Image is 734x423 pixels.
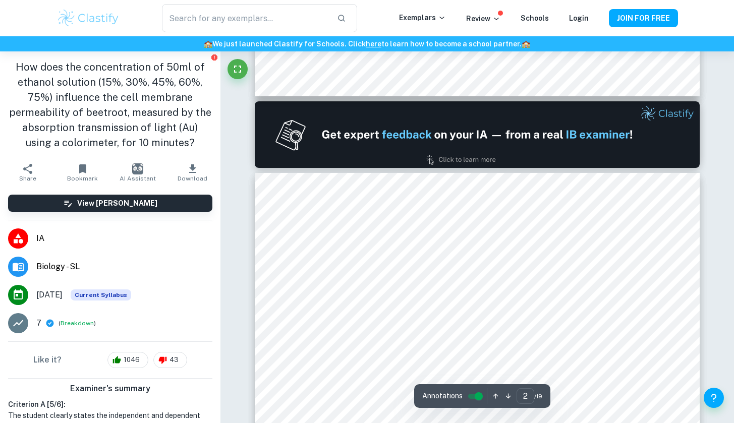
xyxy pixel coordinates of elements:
span: 🏫 [522,40,530,48]
img: Ad [255,101,700,168]
span: Share [19,175,36,182]
button: Report issue [211,53,218,61]
span: Download [178,175,207,182]
h6: We just launched Clastify for Schools. Click to learn how to become a school partner. [2,38,732,49]
span: 1046 [118,355,145,365]
button: Download [165,158,220,187]
button: Help and Feedback [704,388,724,408]
button: JOIN FOR FREE [609,9,678,27]
span: AI Assistant [120,175,156,182]
p: Review [466,13,500,24]
div: 43 [153,352,187,368]
span: [DATE] [36,289,63,301]
span: Current Syllabus [71,289,131,300]
a: here [366,40,381,48]
h6: Like it? [33,354,62,366]
span: 🏫 [204,40,212,48]
p: 7 [36,317,41,329]
a: Schools [521,14,549,22]
h6: View [PERSON_NAME] [77,198,157,209]
div: This exemplar is based on the current syllabus. Feel free to refer to it for inspiration/ideas wh... [71,289,131,300]
img: Clastify logo [57,8,121,28]
h6: Examiner's summary [4,383,216,395]
img: AI Assistant [132,163,143,174]
h1: How does the concentration of 50ml of ethanol solution (15%, 30%, 45%, 60%, 75%) influence the ce... [8,59,212,150]
button: Fullscreen [228,59,248,79]
button: Breakdown [61,319,94,328]
span: Bookmark [67,175,98,182]
span: IA [36,232,212,245]
span: / 19 [534,392,542,401]
input: Search for any exemplars... [162,4,328,32]
button: Bookmark [55,158,110,187]
div: 1046 [107,352,148,368]
h6: Criterion A [ 5 / 6 ]: [8,399,212,410]
a: Login [569,14,589,22]
span: Biology - SL [36,261,212,273]
span: Annotations [422,391,463,401]
p: Exemplars [399,12,446,23]
button: AI Assistant [110,158,165,187]
span: ( ) [59,319,96,328]
button: View [PERSON_NAME] [8,195,212,212]
span: 43 [164,355,184,365]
